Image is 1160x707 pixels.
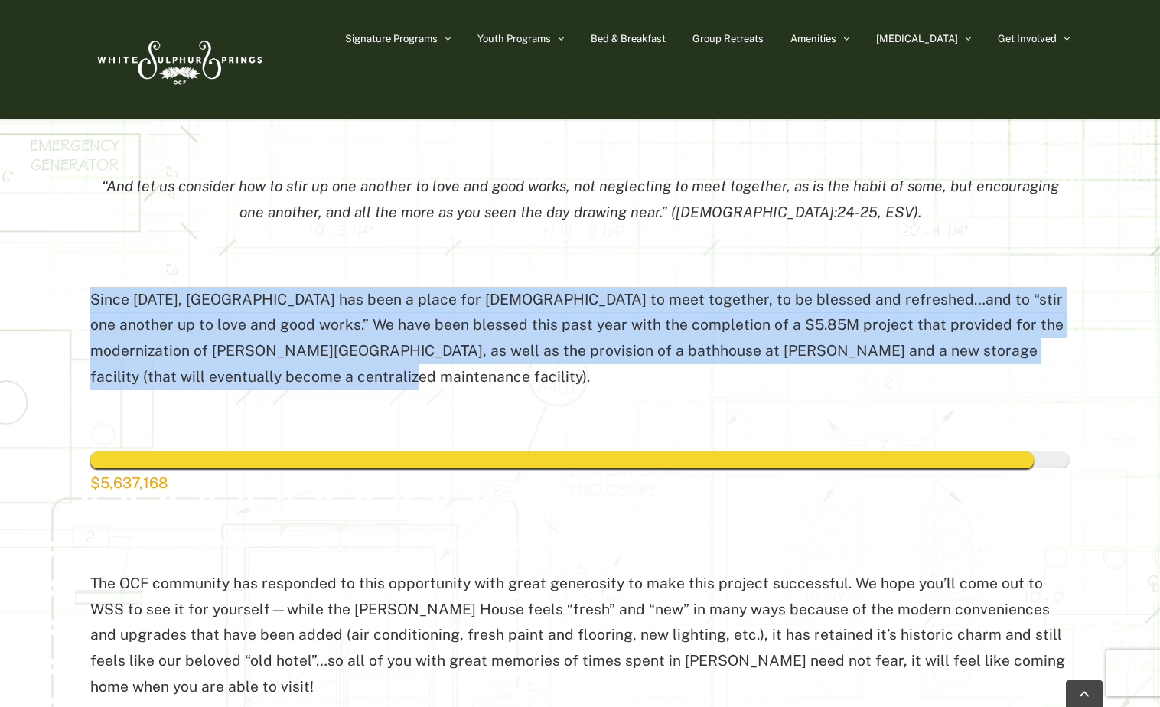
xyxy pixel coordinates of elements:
span: Bed & Breakfast [591,34,666,44]
span: Amenities [790,34,836,44]
strong: Fundraising Progress as of [DATE] ($5,391,000 has been donated or pledged so far!): [90,533,676,550]
span: $5,637,168 [90,474,168,491]
span: Youth Programs [477,34,551,44]
span: Signature Programs [345,34,438,44]
span: Get Involved [998,34,1057,44]
p: The OCF community has responded to this opportunity with great generosity to make this project su... [90,571,1070,700]
p: Since [DATE], [GEOGRAPHIC_DATA] has been a place for [DEMOGRAPHIC_DATA] to meet together, to be b... [90,287,1070,390]
span: Group Retreats [692,34,764,44]
img: White Sulphur Springs Logo [90,24,266,96]
em: “And let us consider how to stir up one another to love and good works, not neglecting to meet to... [102,178,1059,220]
span: [MEDICAL_DATA] [876,34,958,44]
